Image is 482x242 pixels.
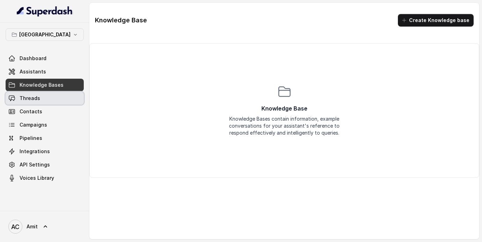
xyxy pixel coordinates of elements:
[6,92,84,105] a: Threads
[6,65,84,78] a: Assistants
[261,104,307,113] p: Knowledge Base
[11,223,20,230] text: AC
[229,115,340,136] div: Knowledge Bases contain information, example conversations for your assistant's reference to resp...
[20,175,54,181] span: Voices Library
[20,161,50,168] span: API Settings
[17,6,73,17] img: light.svg
[20,81,64,88] span: Knowledge Bases
[6,52,84,65] a: Dashboard
[95,15,147,26] h1: Knowledge Base
[6,28,84,41] button: [GEOGRAPHIC_DATA]
[19,30,71,39] p: [GEOGRAPHIC_DATA]
[20,135,42,142] span: Pipelines
[6,172,84,184] a: Voices Library
[6,158,84,171] a: API Settings
[6,119,84,131] a: Campaigns
[6,217,84,236] a: Amit
[20,148,50,155] span: Integrations
[6,79,84,91] a: Knowledge Bases
[20,95,40,102] span: Threads
[20,55,46,62] span: Dashboard
[6,132,84,144] a: Pipelines
[398,14,474,27] button: Create Knowledge base
[20,68,46,75] span: Assistants
[6,145,84,158] a: Integrations
[6,105,84,118] a: Contacts
[20,108,42,115] span: Contacts
[27,223,38,230] span: Amit
[20,121,47,128] span: Campaigns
